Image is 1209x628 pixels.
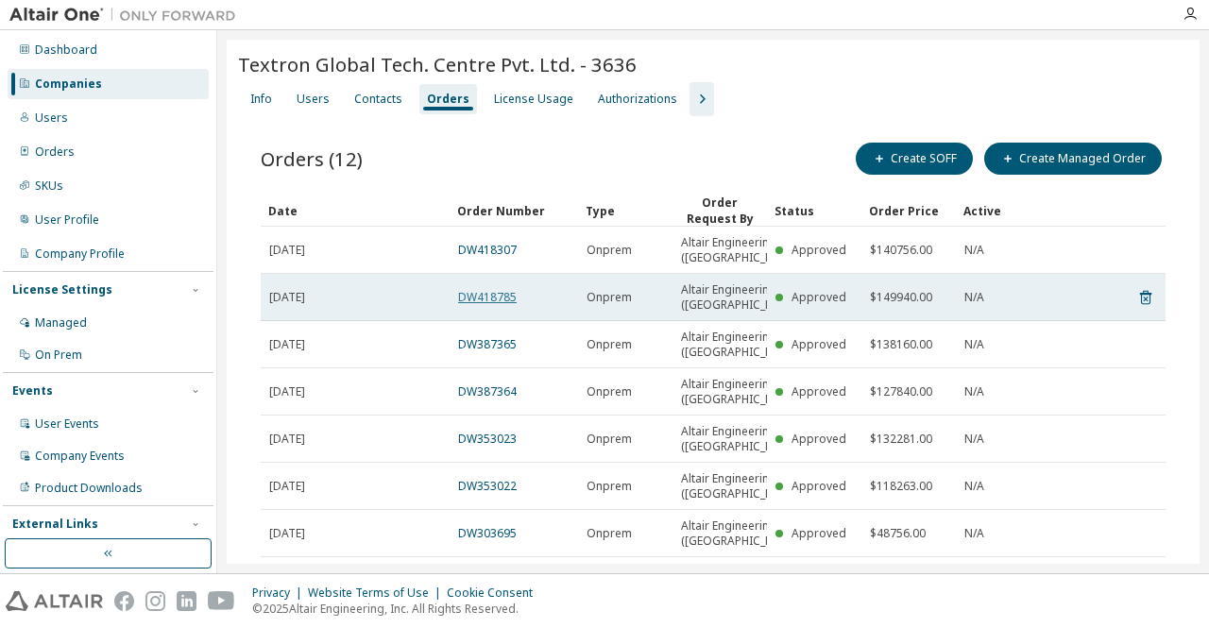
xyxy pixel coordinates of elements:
span: Onprem [587,384,632,399]
img: linkedin.svg [177,591,196,611]
div: User Events [35,416,99,432]
div: Orders [427,92,469,107]
div: Cookie Consent [447,586,544,601]
span: $127840.00 [870,384,932,399]
img: instagram.svg [145,591,165,611]
a: DW303695 [458,525,517,541]
span: Altair Engineering ([GEOGRAPHIC_DATA]) [681,377,801,407]
div: Users [297,92,330,107]
div: Contacts [354,92,402,107]
div: Status [775,195,854,226]
span: Approved [792,478,846,494]
span: [DATE] [269,243,305,258]
div: Authorizations [598,92,677,107]
div: Company Profile [35,246,125,262]
a: DW418785 [458,289,517,305]
div: Orders [35,144,75,160]
span: Approved [792,431,846,447]
span: N/A [964,479,984,494]
span: $48756.00 [870,526,926,541]
img: altair_logo.svg [6,591,103,611]
span: Onprem [587,337,632,352]
div: External Links [12,517,98,532]
span: N/A [964,432,984,447]
a: DW353023 [458,431,517,447]
span: Onprem [587,526,632,541]
div: Date [268,195,442,226]
span: [DATE] [269,526,305,541]
img: Altair One [9,6,246,25]
span: Onprem [587,290,632,305]
span: N/A [964,243,984,258]
span: Approved [792,525,846,541]
span: Altair Engineering ([GEOGRAPHIC_DATA]) [681,518,801,549]
span: $140756.00 [870,243,932,258]
a: DW387365 [458,336,517,352]
span: $149940.00 [870,290,932,305]
img: facebook.svg [114,591,134,611]
span: $118263.00 [870,479,932,494]
a: DW418307 [458,242,517,258]
div: Type [586,195,665,226]
div: Website Terms of Use [308,586,447,601]
div: Events [12,383,53,399]
div: Companies [35,76,102,92]
button: Create Managed Order [984,143,1162,175]
span: Altair Engineering ([GEOGRAPHIC_DATA]) [681,424,801,454]
span: $132281.00 [870,432,932,447]
div: Product Downloads [35,481,143,496]
div: SKUs [35,178,63,194]
div: License Settings [12,282,112,297]
span: Orders (12) [261,145,363,172]
span: Onprem [587,243,632,258]
a: DW387364 [458,383,517,399]
div: Privacy [252,586,308,601]
span: Onprem [587,432,632,447]
p: © 2025 Altair Engineering, Inc. All Rights Reserved. [252,601,544,617]
span: [DATE] [269,337,305,352]
span: N/A [964,384,984,399]
span: Onprem [587,479,632,494]
span: Textron Global Tech. Centre Pvt. Ltd. - 3636 [238,51,637,77]
div: Order Number [457,195,570,226]
div: License Usage [494,92,573,107]
div: Active [963,195,1043,226]
a: DW353022 [458,478,517,494]
div: Company Events [35,449,125,464]
img: youtube.svg [208,591,235,611]
span: Approved [792,242,846,258]
span: Approved [792,336,846,352]
span: N/A [964,337,984,352]
span: Approved [792,289,846,305]
div: Order Price [869,195,948,226]
span: N/A [964,290,984,305]
button: Create SOFF [856,143,973,175]
span: N/A [964,526,984,541]
div: Users [35,110,68,126]
span: $138160.00 [870,337,932,352]
span: Altair Engineering ([GEOGRAPHIC_DATA]) [681,282,801,313]
span: Altair Engineering ([GEOGRAPHIC_DATA]) [681,330,801,360]
span: [DATE] [269,290,305,305]
div: Managed [35,315,87,331]
span: Altair Engineering ([GEOGRAPHIC_DATA]) [681,471,801,501]
div: On Prem [35,348,82,363]
div: Order Request By [680,195,759,227]
span: [DATE] [269,384,305,399]
span: Approved [792,383,846,399]
div: Dashboard [35,42,97,58]
span: [DATE] [269,479,305,494]
span: [DATE] [269,432,305,447]
div: User Profile [35,212,99,228]
span: Altair Engineering ([GEOGRAPHIC_DATA]) [681,235,801,265]
div: Info [250,92,272,107]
